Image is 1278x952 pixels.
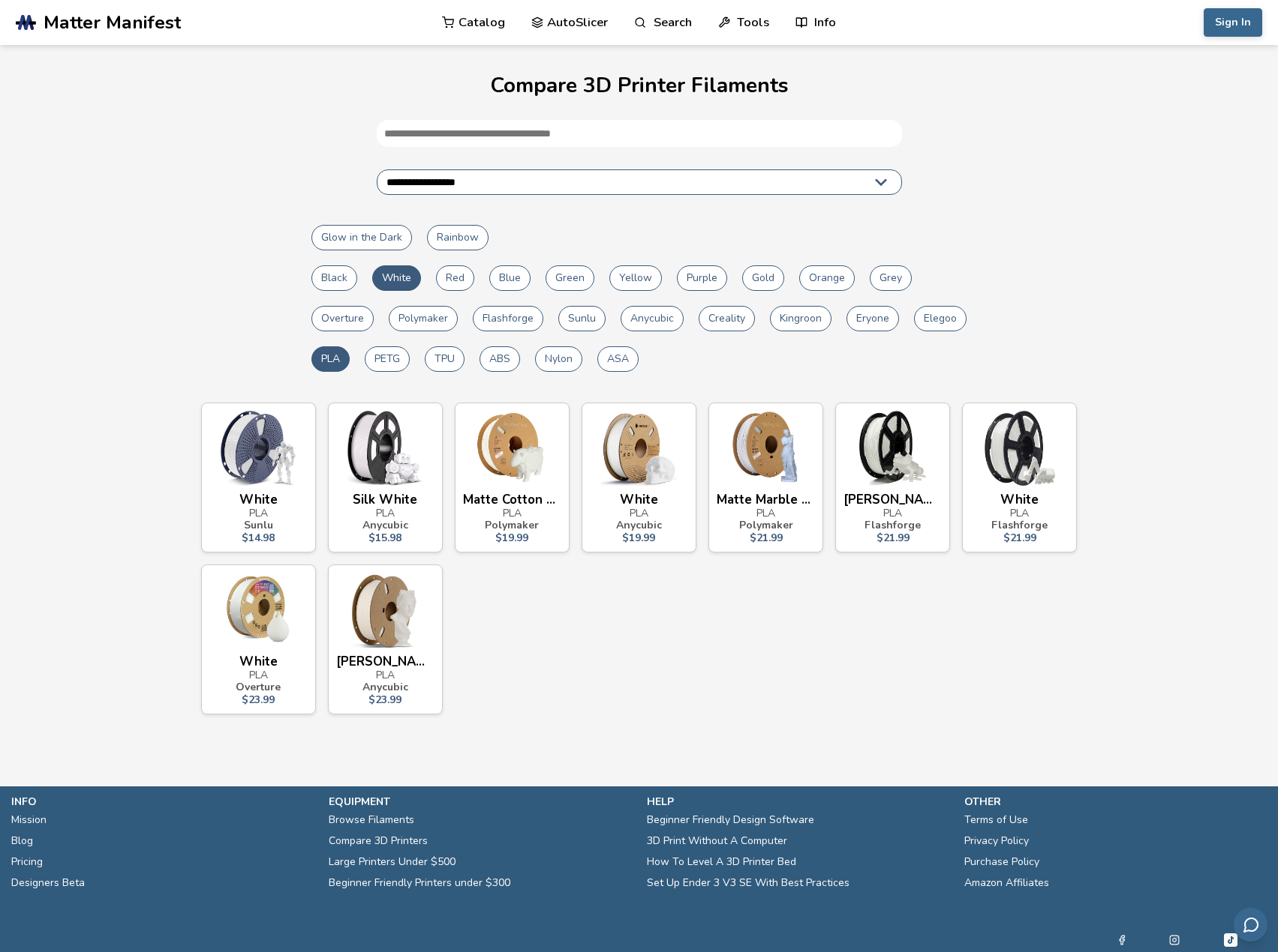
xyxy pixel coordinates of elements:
[964,873,1049,894] a: Amazon Affiliates
[1222,931,1240,949] a: Tiktok
[877,531,910,545] strong: $ 21.99
[964,852,1039,873] a: Purchase Policy
[647,810,814,831] a: Beginner Friendly Design Software
[535,346,582,372] button: Nylon
[436,265,474,291] button: Red
[362,518,408,532] strong: Anycubic
[242,693,275,707] strong: $ 23.99
[742,265,784,291] button: Gold
[336,492,435,507] div: Silk White
[473,306,543,331] button: Flashforge
[485,518,539,532] strong: Polymaker
[717,492,815,507] div: Matte Marble White
[597,346,639,372] button: ASA
[328,564,443,714] a: [PERSON_NAME]PLAAnycubic$23.99
[835,403,950,552] a: [PERSON_NAME]PLAFlashforge$21.99
[799,265,855,291] button: Orange
[427,225,489,250] button: Rainbow
[964,831,1029,852] a: Privacy Policy
[336,507,435,519] div: PLA
[11,794,314,810] p: info
[1003,531,1036,545] strong: $ 21.99
[244,518,273,532] strong: Sunlu
[15,74,1263,97] h1: Compare 3D Printer Filaments
[699,306,755,331] button: Creality
[621,306,684,331] button: Anycubic
[336,654,435,669] div: Matte White
[209,507,308,519] div: PLA
[11,852,43,873] a: Pricing
[964,794,1267,810] p: other
[1204,8,1262,37] button: Sign In
[739,518,793,532] strong: Polymaker
[616,518,662,532] strong: Anycubic
[495,531,528,545] strong: $ 19.99
[846,306,899,331] button: Eryone
[546,265,594,291] button: Green
[870,265,912,291] button: Grey
[962,403,1077,552] a: WhitePLAFlashforge$21.99
[336,411,435,486] img: PLA - Silk White
[590,411,688,486] img: PLA - White
[362,680,408,694] strong: Anycubic
[365,346,410,372] button: PETG
[336,669,435,681] div: PLA
[558,306,606,331] button: Sunlu
[209,669,308,681] div: PLA
[991,518,1048,532] strong: Flashforge
[970,507,1069,519] div: PLA
[372,265,421,291] button: White
[463,411,561,486] img: PLA - Matte Cotton White
[463,492,561,507] div: Matte Cotton White
[201,564,316,714] a: WhitePLAOverture$23.99
[329,794,631,810] p: equipment
[489,265,531,291] button: Blue
[1169,931,1180,949] a: Instagram
[368,531,401,545] strong: $ 15.98
[463,507,561,519] div: PLA
[964,810,1028,831] a: Terms of Use
[11,810,47,831] a: Mission
[843,492,942,507] div: Matte White
[647,873,849,894] a: Set Up Ender 3 V3 SE With Best Practices
[425,346,465,372] button: TPU
[389,306,458,331] button: Polymaker
[480,346,520,372] button: ABS
[647,852,796,873] a: How To Level A 3D Printer Bed
[11,831,33,852] a: Blog
[11,873,85,894] a: Designers Beta
[843,507,942,519] div: PLA
[328,403,443,552] a: Silk WhitePLAAnycubic$15.98
[843,411,942,486] img: PLA - Matte White
[1234,908,1267,942] button: Send feedback via email
[1117,931,1127,949] a: Facebook
[209,573,308,648] img: PLA - White
[329,810,414,831] a: Browse Filaments
[647,831,787,852] a: 3D Print Without A Computer
[582,403,696,552] a: WhitePLAAnycubic$19.99
[242,531,275,545] strong: $ 14.98
[329,873,510,894] a: Beginner Friendly Printers under $300
[914,306,967,331] button: Elegoo
[329,852,456,873] a: Large Printers Under $500
[209,654,308,669] div: White
[336,573,435,648] img: PLA - Matte White
[750,531,783,545] strong: $ 21.99
[209,411,308,486] img: PLA - White
[368,693,401,707] strong: $ 23.99
[311,265,357,291] button: Black
[647,794,949,810] p: help
[311,225,412,250] button: Glow in the Dark
[609,265,662,291] button: Yellow
[590,492,688,507] div: White
[708,403,823,552] a: Matte Marble WhitePLAPolymaker$21.99
[970,411,1069,486] img: PLA - White
[236,680,281,694] strong: Overture
[717,507,815,519] div: PLA
[311,346,350,372] button: PLA
[770,306,831,331] button: Kingroon
[209,492,308,507] div: White
[622,531,655,545] strong: $ 19.99
[717,411,815,486] img: PLA - Matte Marble White
[677,265,727,291] button: Purple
